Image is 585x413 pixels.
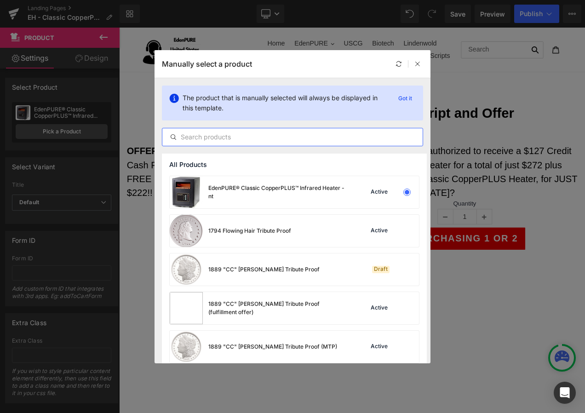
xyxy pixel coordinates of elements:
[25,7,103,46] img: EdenPURE/USCG Call Center
[172,12,202,27] a: Home
[156,27,234,41] a: Check Order Status
[290,206,536,217] label: Quantity
[194,174,278,187] strong: EXTRA $50 OFF
[170,215,203,247] img: product-img
[554,382,576,404] div: Open Intercom Messenger
[170,176,203,208] img: product-img
[335,12,384,27] a: Lindenwold
[170,253,203,286] img: product-img
[369,343,390,350] div: Active
[208,184,346,201] div: EdenPURE® Classic CopperPLUS™ Infrared Heater - nt
[170,331,203,363] img: product-img
[395,93,416,104] p: Got it
[330,27,400,41] a: Outbound Scripts
[21,206,267,217] label: Quantity
[408,17,507,37] input: Search
[9,139,547,206] p: I'm glad that you called [DATE] for this special offer! You’ve been authorized to receive a $127 ...
[162,59,252,69] p: Manually select a product
[208,227,291,235] div: 1794 Flowing Hair Tribute Proof
[97,246,190,258] span: Purchasing 3
[335,29,395,39] span: Outbound Scripts
[208,300,346,316] div: 1889 "CC" [PERSON_NAME] Tribute Proof (fulfillment offer)
[205,12,261,27] button: EdenPURE
[161,29,229,39] span: Check Order Status
[369,189,390,196] div: Active
[177,15,198,24] span: Home
[208,343,337,351] div: 1889 "CC" [PERSON_NAME] Tribute Proof (MTP)
[241,29,323,39] span: Customer Service Tools
[302,15,328,24] span: Biotech
[170,292,203,324] img: product-img
[236,27,328,41] a: Customer Service Tools
[208,265,320,274] div: 1889 "CC" [PERSON_NAME] Tribute Proof
[369,304,390,312] div: Active
[298,12,333,27] a: Biotech
[340,15,379,24] span: Lindenwold
[162,132,423,143] input: Search products
[369,227,390,235] div: Active
[9,92,547,112] h1: EH - Classic CopperPLUS Heater - Script and Offer
[349,246,476,258] span: Purchasing 1 or 2
[340,239,485,265] button: Purchasing 1 or 2
[88,239,199,265] button: Purchasing 3
[9,141,50,154] strong: OFFER:
[268,15,291,24] span: USCG
[183,93,387,113] p: The product that is manually selected will always be displayed in this template.
[372,266,390,273] div: Draft
[264,12,295,27] a: USCG
[162,154,427,176] div: All Products
[209,15,249,24] span: EdenPURE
